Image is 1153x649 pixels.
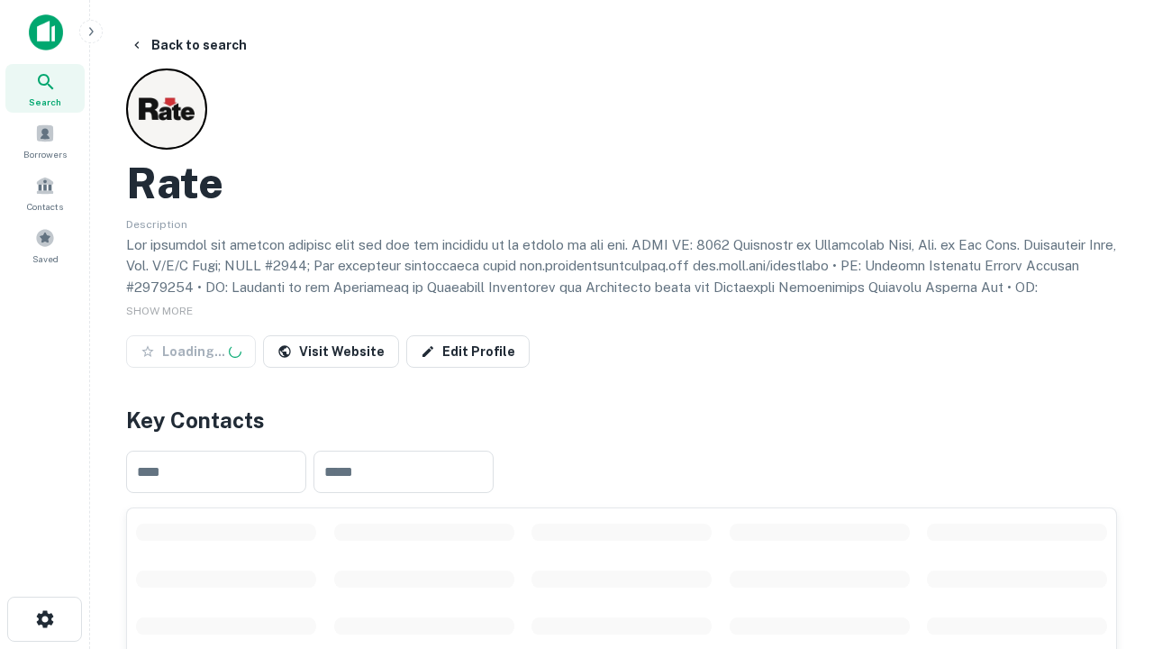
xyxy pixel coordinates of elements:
a: Visit Website [263,335,399,368]
button: Back to search [123,29,254,61]
iframe: Chat Widget [1063,447,1153,534]
a: Edit Profile [406,335,530,368]
a: Borrowers [5,116,85,165]
a: Contacts [5,169,85,217]
span: Saved [32,251,59,266]
img: capitalize-icon.png [29,14,63,50]
span: Contacts [27,199,63,214]
span: Search [29,95,61,109]
span: Description [126,218,187,231]
a: Search [5,64,85,113]
span: SHOW MORE [126,305,193,317]
span: Borrowers [23,147,67,161]
a: Saved [5,221,85,270]
h4: Key Contacts [126,404,1117,436]
p: Lor ipsumdol sit ametcon adipisc elit sed doe tem incididu ut la etdolo ma ali eni. ADMI VE: 8062... [126,234,1117,405]
h2: Rate [126,157,223,209]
